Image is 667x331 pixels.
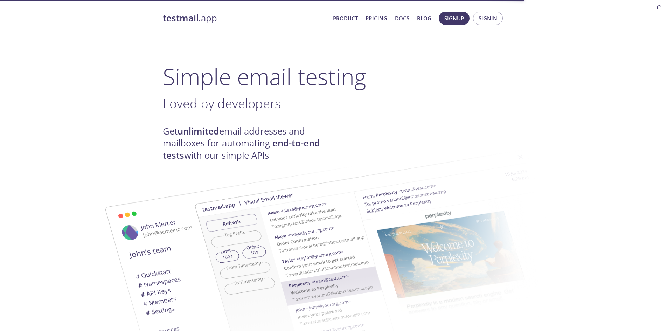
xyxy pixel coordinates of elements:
[366,14,387,23] a: Pricing
[163,63,505,90] h1: Simple email testing
[444,14,464,23] span: Signup
[163,95,281,112] span: Loved by developers
[163,137,320,161] strong: end-to-end tests
[178,125,219,137] strong: unlimited
[333,14,358,23] a: Product
[439,12,470,25] button: Signup
[395,14,409,23] a: Docs
[417,14,431,23] a: Blog
[163,12,199,24] strong: testmail
[479,14,497,23] span: Signin
[163,125,334,161] h4: Get email addresses and mailboxes for automating with our simple APIs
[473,12,503,25] button: Signin
[163,12,327,24] a: testmail.app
